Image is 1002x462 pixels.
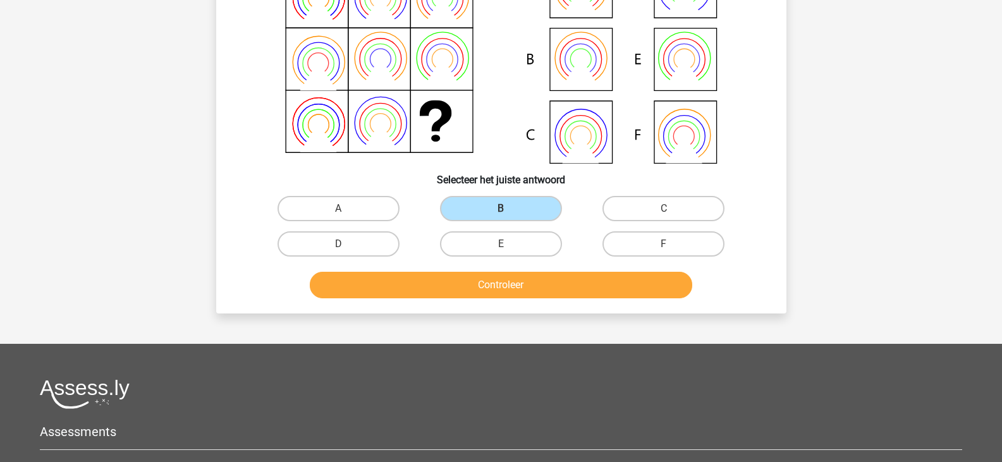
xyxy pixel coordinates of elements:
label: B [440,196,562,221]
h5: Assessments [40,424,962,439]
button: Controleer [310,272,692,298]
label: E [440,231,562,257]
label: D [278,231,400,257]
label: F [602,231,724,257]
img: Assessly logo [40,379,130,409]
h6: Selecteer het juiste antwoord [236,164,766,186]
label: C [602,196,724,221]
label: A [278,196,400,221]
